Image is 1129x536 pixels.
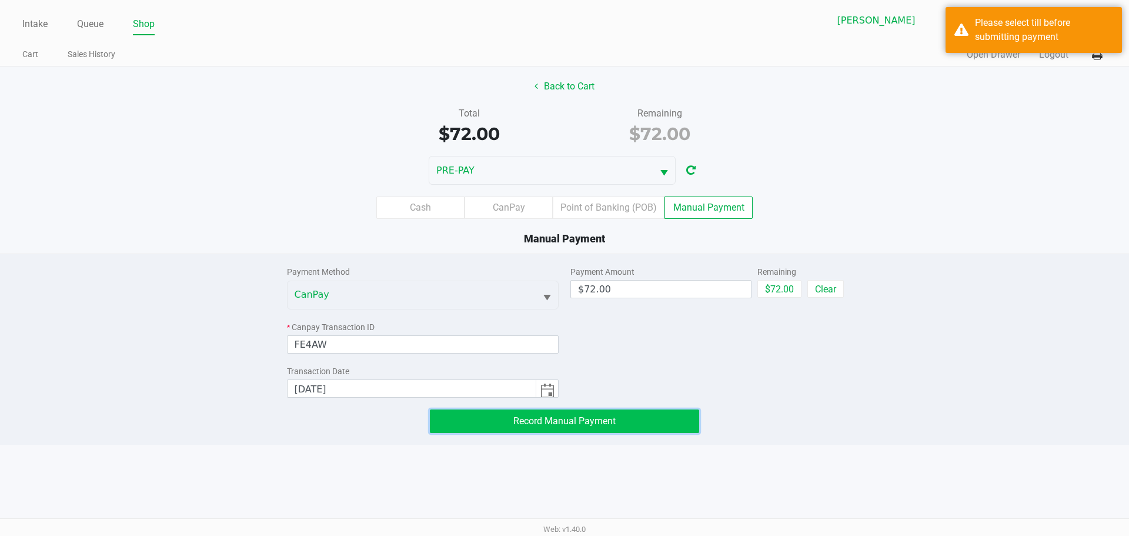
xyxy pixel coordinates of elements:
span: [PERSON_NAME] [837,14,947,28]
a: Intake [22,16,48,32]
button: Open Drawer [967,48,1020,62]
button: Clear [807,280,844,298]
span: PRE-PAY [436,164,646,178]
a: Queue [77,16,103,32]
a: Sales History [68,47,115,62]
label: Manual Payment [664,197,753,219]
a: Shop [133,16,155,32]
label: Point of Banking (POB) [553,197,664,219]
div: Canpay Transaction ID [287,321,559,334]
div: Payment Amount [570,266,751,278]
button: Select [653,157,675,184]
div: $72.00 [573,121,747,147]
div: Please select till before submitting payment [975,16,1113,44]
button: Logout [1039,48,1068,62]
button: Record Manual Payment [430,410,699,433]
div: Total [382,106,556,121]
button: Select [536,281,558,309]
a: Cart [22,47,38,62]
button: Toggle calendar [536,380,558,397]
div: Remaining [573,106,747,121]
span: Web: v1.40.0 [543,525,586,534]
div: $72.00 [382,121,556,147]
label: Cash [376,197,465,219]
button: Back to Cart [527,75,602,98]
button: $72.00 [757,280,801,298]
div: Payment Method [287,266,559,278]
div: Remaining [757,266,801,278]
span: Record Manual Payment [513,415,616,427]
button: Select [954,6,976,34]
div: Transaction Date [287,365,559,378]
input: null [288,380,536,398]
span: CanPay [295,288,529,302]
label: CanPay [465,197,553,219]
